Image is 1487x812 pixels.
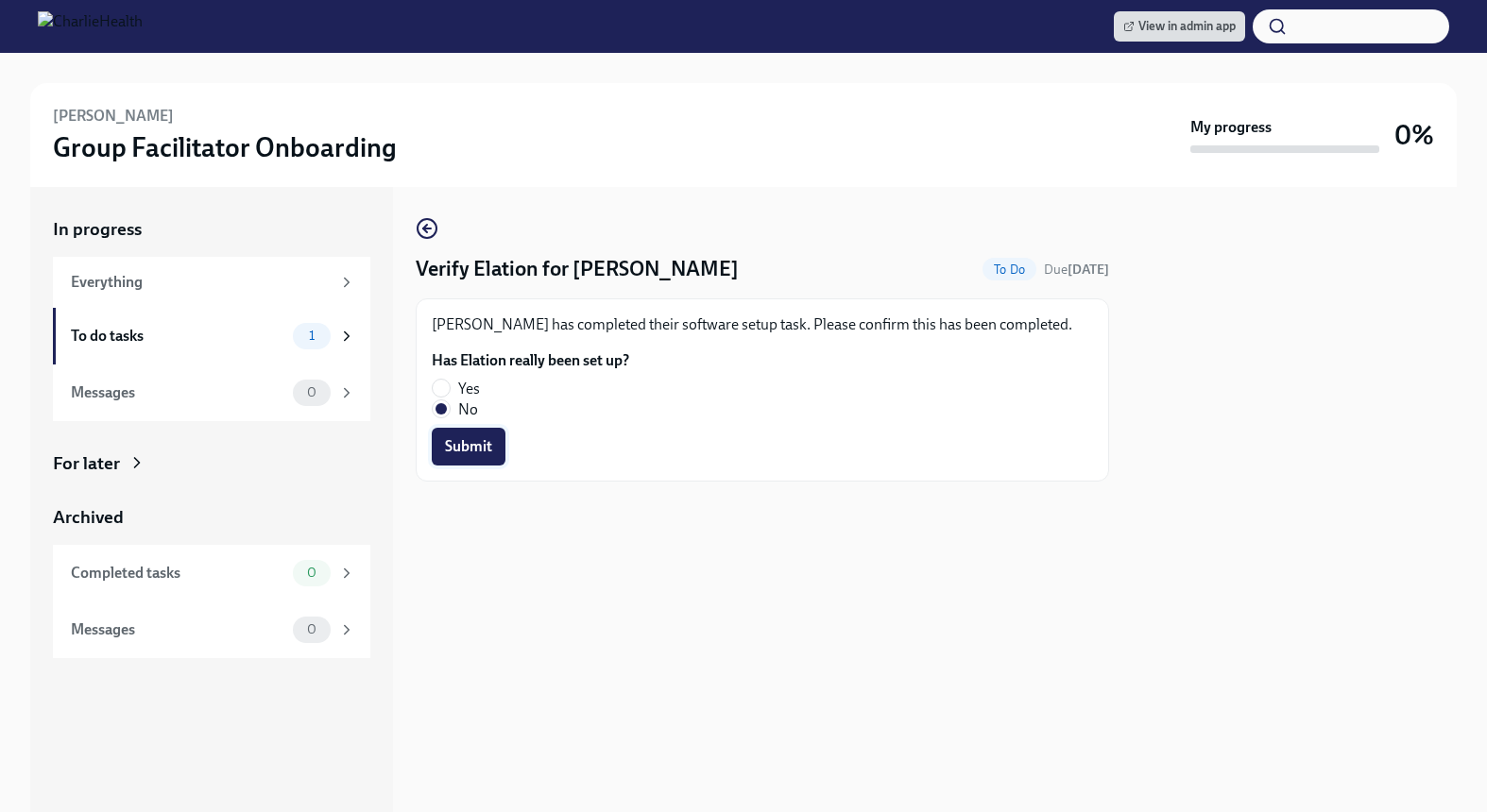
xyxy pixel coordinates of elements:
[296,622,328,636] span: 0
[71,619,285,640] div: Messages
[445,437,492,456] span: Submit
[1190,117,1272,138] strong: My progress
[458,399,478,420] span: No
[458,379,480,399] span: Yes
[53,601,370,658] a: Messages0
[71,272,331,293] div: Everything
[53,106,174,127] h6: [PERSON_NAME]
[432,428,505,465] button: Submit
[298,329,326,343] span: 1
[53,217,370,242] a: In progress
[38,11,143,42] img: CharlieHealth
[71,326,285,347] div: To do tasks
[432,314,1093,335] p: [PERSON_NAME] has completed their software setup task. Please confirm this has been completed.
[53,257,370,308] a: Everything
[296,566,328,580] span: 0
[53,505,370,530] a: Archived
[53,364,370,421] a: Messages0
[53,545,370,601] a: Completed tasks0
[983,262,1036,277] span: To Do
[1068,262,1109,278] strong: [DATE]
[71,382,285,403] div: Messages
[1114,11,1245,42] a: View in admin app
[416,255,739,283] h4: Verify Elation for [PERSON_NAME]
[1394,118,1434,152] h3: 0%
[296,385,328,399] span: 0
[53,451,120,476] div: For later
[1123,17,1236,36] span: View in admin app
[53,451,370,476] a: For later
[71,563,285,584] div: Completed tasks
[1044,262,1109,278] span: Due
[1044,261,1109,279] span: August 16th, 2025 10:00
[432,350,629,371] label: Has Elation really been set up?
[53,130,397,164] h3: Group Facilitator Onboarding
[53,308,370,364] a: To do tasks1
